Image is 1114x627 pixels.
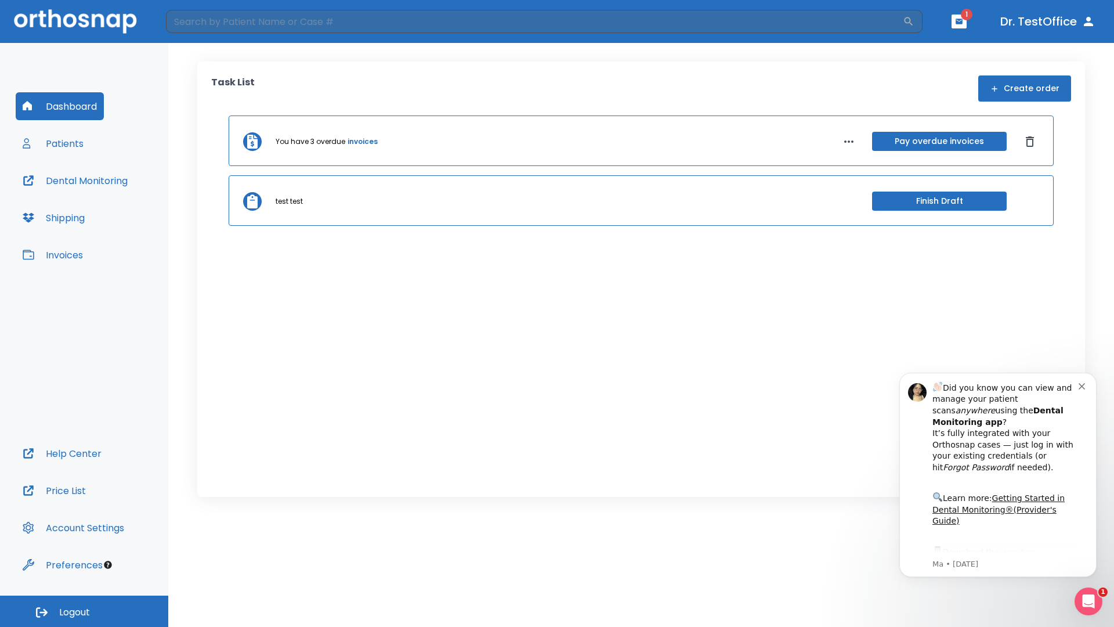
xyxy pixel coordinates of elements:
[1098,588,1108,597] span: 1
[50,204,197,214] p: Message from Ma, sent 3w ago
[872,192,1007,211] button: Finish Draft
[16,167,135,194] button: Dental Monitoring
[166,10,903,33] input: Search by Patient Name or Case #
[872,132,1007,151] button: Pay overdue invoices
[16,204,92,232] button: Shipping
[978,75,1071,102] button: Create order
[16,514,131,542] button: Account Settings
[50,189,197,248] div: Download the app: | ​ Let us know if you need help getting started!
[14,9,137,33] img: Orthosnap
[276,196,303,207] p: test test
[961,9,972,20] span: 1
[1075,588,1102,615] iframe: Intercom live chat
[276,136,345,147] p: You have 3 overdue
[103,560,113,570] div: Tooltip anchor
[1021,132,1039,151] button: Dismiss
[197,25,206,34] button: Dismiss notification
[16,551,110,579] button: Preferences
[16,241,90,269] button: Invoices
[50,192,154,213] a: App Store
[16,477,93,505] button: Price List
[16,439,108,467] button: Help Center
[996,11,1100,32] button: Dr. TestOffice
[348,136,378,147] a: invoices
[211,75,255,102] p: Task List
[16,129,91,157] button: Patients
[882,355,1114,596] iframe: Intercom notifications message
[16,92,104,120] button: Dashboard
[59,606,90,619] span: Logout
